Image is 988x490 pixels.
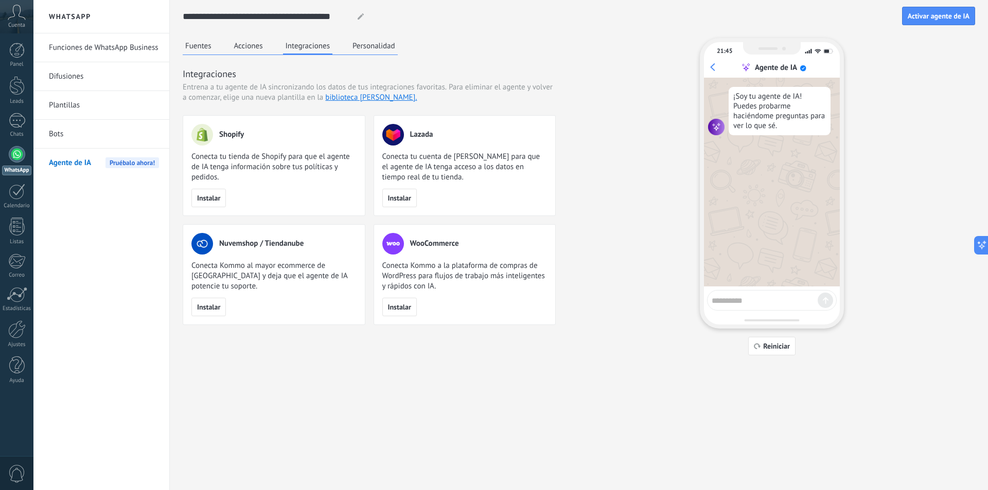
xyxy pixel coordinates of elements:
[729,87,831,135] div: ¡Soy tu agente de IA! Puedes probarme haciéndome preguntas para ver lo que sé.
[2,166,31,175] div: WhatsApp
[708,119,725,135] img: agent icon
[49,33,159,62] a: Funciones de WhatsApp Business
[325,93,417,102] a: biblioteca [PERSON_NAME].
[283,38,333,55] button: Integraciones
[105,157,159,168] span: Pruébalo ahora!
[410,239,459,249] span: WooCommerce
[2,341,32,348] div: Ajustes
[388,303,411,311] span: Instalar
[49,149,159,177] a: Agente de IAPruébalo ahora!
[908,12,969,20] span: Activar agente de IA
[763,342,790,350] span: Reiniciar
[382,261,548,292] span: Conecta Kommo a la plataforma de compras de WordPress para flujos de trabajo más inteligentes y r...
[183,38,214,53] button: Fuentes
[191,261,357,292] span: Conecta Kommo al mayor ecommerce de [GEOGRAPHIC_DATA] y deja que el agente de IA potencie tu sopo...
[49,91,159,120] a: Plantillas
[2,203,32,209] div: Calendario
[232,38,266,53] button: Acciones
[8,22,25,29] span: Cuenta
[350,38,398,53] button: Personalidad
[902,7,975,25] button: Activar agente de IA
[382,152,548,183] span: Conecta tu cuenta de [PERSON_NAME] para que el agente de IA tenga acceso a los datos en tiempo re...
[755,63,797,72] div: Agente de IA
[33,33,169,62] li: Funciones de WhatsApp Business
[33,149,169,177] li: Agente de IA
[49,62,159,91] a: Difusiones
[2,98,32,105] div: Leads
[33,120,169,149] li: Bots
[748,337,796,355] button: Reiniciar
[197,194,220,202] span: Instalar
[2,131,32,138] div: Chats
[33,62,169,91] li: Difusiones
[219,130,244,140] span: Shopify
[191,298,226,316] button: Instalar
[49,120,159,149] a: Bots
[2,239,32,245] div: Listas
[49,149,91,177] span: Agente de IA
[183,82,447,93] span: Entrena a tu agente de IA sincronizando los datos de tus integraciones favoritas.
[219,239,304,249] span: Nuvemshop / Tiendanube
[382,298,417,316] button: Instalar
[33,91,169,120] li: Plantillas
[717,47,732,55] div: 21:45
[183,67,556,80] h3: Integraciones
[2,377,32,384] div: Ayuda
[2,305,32,312] div: Estadísticas
[2,272,32,279] div: Correo
[183,82,553,102] span: Para eliminar el agente y volver a comenzar, elige una nueva plantilla en la
[388,194,411,202] span: Instalar
[382,189,417,207] button: Instalar
[191,152,357,183] span: Conecta tu tienda de Shopify para que el agente de IA tenga información sobre tus políticas y ped...
[191,189,226,207] button: Instalar
[197,303,220,311] span: Instalar
[410,130,433,140] span: Lazada
[2,61,32,68] div: Panel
